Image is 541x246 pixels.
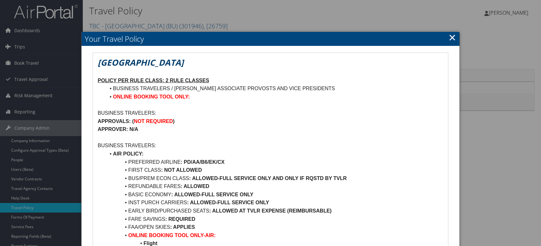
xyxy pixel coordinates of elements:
[173,119,174,124] strong: )
[181,159,224,165] strong: : PD/AA/B6/EK/CX
[187,200,269,205] strong: : ALLOWED-FULL SERVICE ONLY
[98,78,209,83] u: POLICY PER RULE CLASS: 2 RULE CLASSES
[82,32,459,46] h2: Your Travel Policy
[105,166,443,174] li: FIRST CLASS
[98,57,184,68] em: [GEOGRAPHIC_DATA]
[165,216,195,222] strong: : REQUIRED
[449,31,456,44] a: Close
[98,109,443,117] p: BUSINESS TRAVELERS:
[98,119,134,124] strong: APPROVALS: (
[105,215,443,223] li: FARE SAVINGS
[105,182,443,191] li: REFUNDABLE FARES
[189,176,347,181] strong: : ALLOWED-FULL SERVICE ONLY AND ONLY IF RQSTD BY TVLR
[144,241,158,246] strong: Flight
[105,191,443,199] li: BASIC ECONOMY
[105,84,443,93] li: BUSINESS TRAVELERS / [PERSON_NAME] ASSOCIATE PROVOSTS AND VICE PRESIDENTS
[98,127,138,132] strong: APPROVER: N/A
[105,158,443,166] li: PREFERRED AIRLINE
[113,94,190,99] strong: ONLINE BOOKING TOOL ONLY:
[128,233,216,238] strong: ONLINE BOOKING TOOL ONLY-AIR:
[105,174,443,183] li: BUS/PREM ECON CLASS
[113,151,144,156] strong: AIR POLICY:
[181,184,209,189] strong: : ALLOWED
[134,119,173,124] strong: NOT REQUIRED
[105,199,443,207] li: INST PURCH CARRIERS
[170,224,195,230] strong: : APPLIES
[161,167,202,173] strong: : NOT ALLOWED
[105,207,443,215] li: EARLY BIRD/PURCHASED SEATS
[105,223,443,231] li: FAA/OPEN SKIES
[209,208,331,213] strong: : ALLOWED AT TVLR EXPENSE (REIMBURSABLE)
[171,192,253,197] strong: : ALLOWED-FULL SERVICE ONLY
[98,141,443,150] p: BUSINESS TRAVELERS:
